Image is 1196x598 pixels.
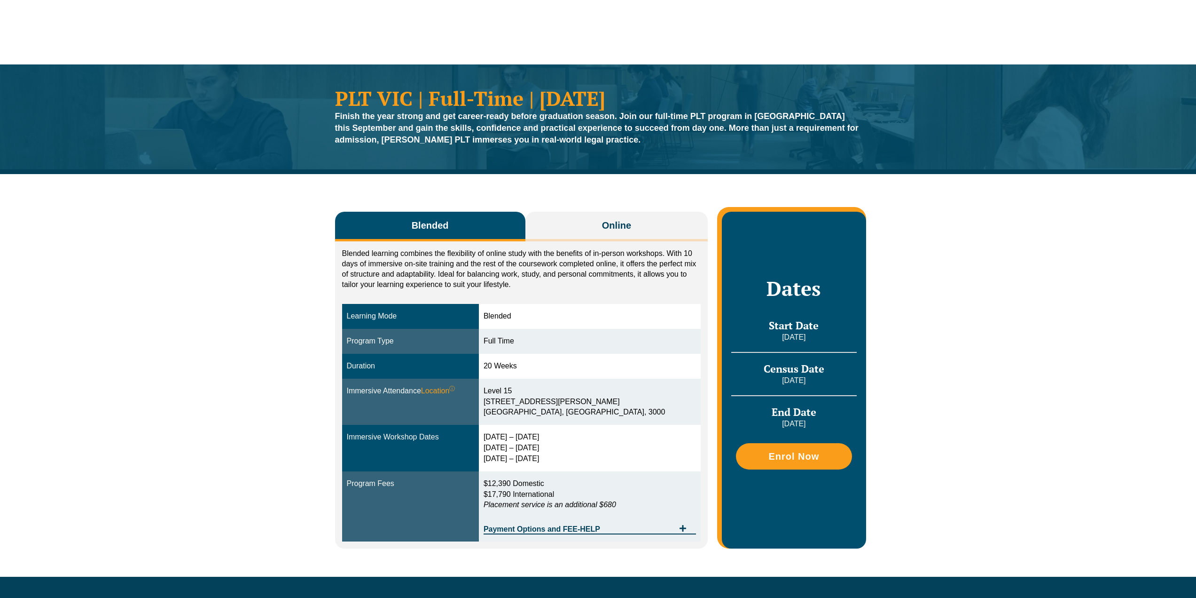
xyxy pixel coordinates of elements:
[731,277,856,300] h2: Dates
[335,88,861,108] h1: PLT VIC | Full-Time | [DATE]
[347,336,474,347] div: Program Type
[342,248,701,290] p: Blended learning combines the flexibility of online study with the benefits of in-person workshop...
[764,362,824,375] span: Census Date
[484,501,616,509] em: Placement service is an additional $680
[347,432,474,443] div: Immersive Workshop Dates
[449,385,455,392] sup: ⓘ
[484,361,696,372] div: 20 Weeks
[335,112,859,144] strong: Finish the year strong and get career-ready before graduation season. Join our full-time PLT prog...
[484,311,696,322] div: Blended
[731,332,856,343] p: [DATE]
[484,526,674,533] span: Payment Options and FEE-HELP
[772,405,816,419] span: End Date
[731,419,856,429] p: [DATE]
[484,432,696,464] div: [DATE] – [DATE] [DATE] – [DATE] [DATE] – [DATE]
[768,452,819,461] span: Enrol Now
[484,479,544,487] span: $12,390 Domestic
[736,443,852,470] a: Enrol Now
[769,319,819,332] span: Start Date
[731,375,856,386] p: [DATE]
[484,336,696,347] div: Full Time
[484,386,696,418] div: Level 15 [STREET_ADDRESS][PERSON_NAME] [GEOGRAPHIC_DATA], [GEOGRAPHIC_DATA], 3000
[335,212,708,549] div: Tabs. Open items with Enter or Space, close with Escape and navigate using the Arrow keys.
[412,219,449,232] span: Blended
[484,490,554,498] span: $17,790 International
[602,219,631,232] span: Online
[347,478,474,489] div: Program Fees
[347,361,474,372] div: Duration
[421,386,455,397] span: Location
[347,311,474,322] div: Learning Mode
[347,386,474,397] div: Immersive Attendance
